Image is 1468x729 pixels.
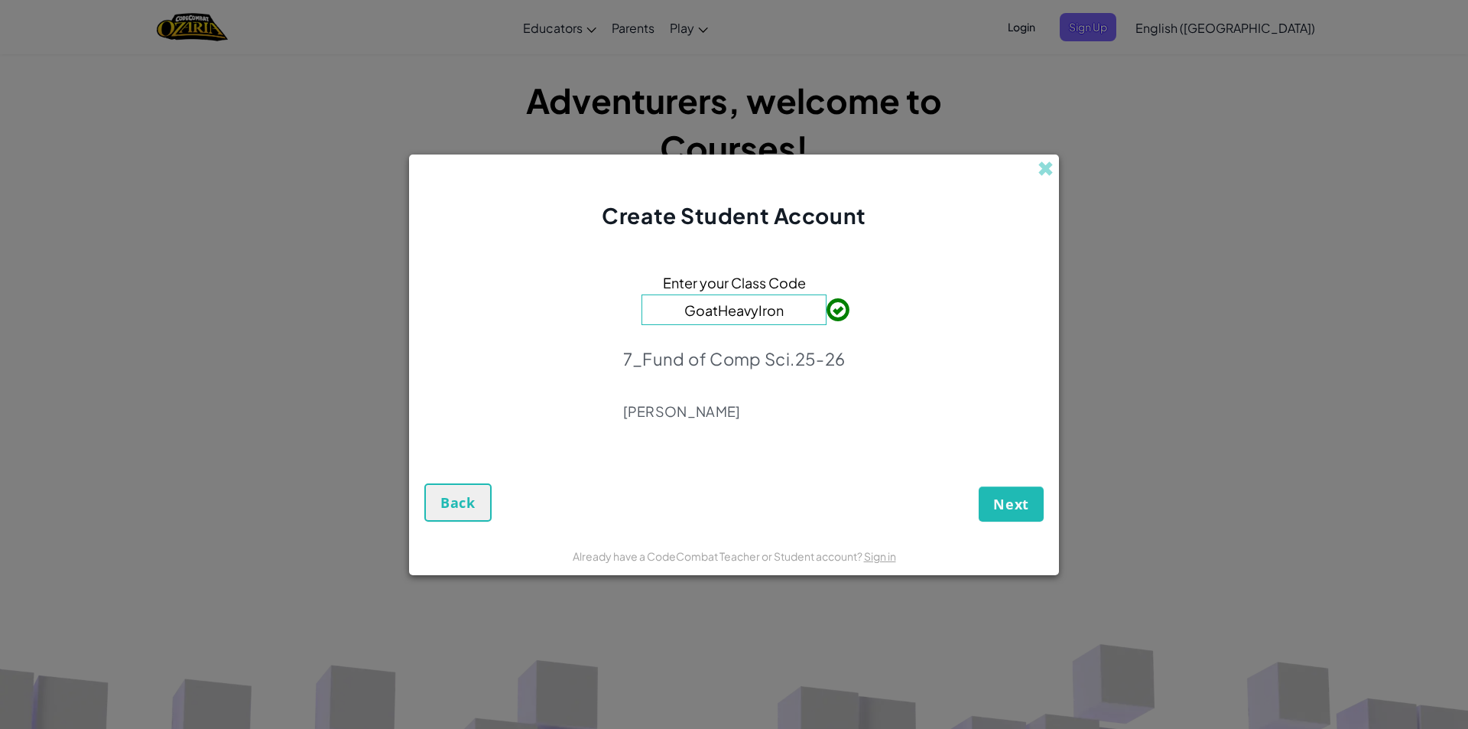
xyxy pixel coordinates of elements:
a: Sign in [864,549,896,563]
span: Next [993,495,1029,513]
span: Back [440,493,476,512]
button: Back [424,483,492,522]
p: 7_Fund of Comp Sci.25-26 [623,348,846,369]
span: Create Student Account [602,202,866,229]
button: Next [979,487,1044,522]
p: [PERSON_NAME] [623,402,846,421]
span: Enter your Class Code [663,272,806,294]
span: Already have a CodeCombat Teacher or Student account? [573,549,864,563]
